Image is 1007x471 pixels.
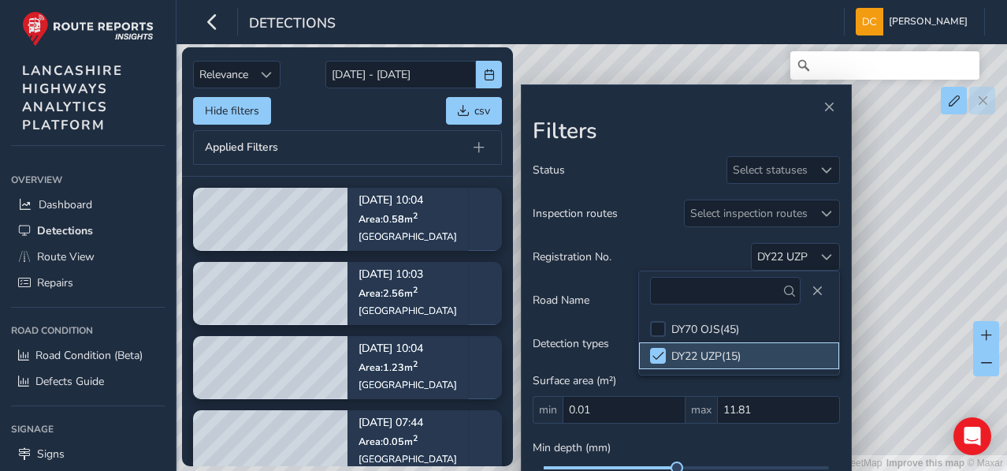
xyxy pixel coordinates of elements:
[11,319,165,342] div: Road Condition
[249,13,336,36] span: Detections
[818,96,840,118] button: Close
[671,349,741,364] div: DY22 UZP ( 15 )
[533,373,616,388] span: Surface area (m²)
[533,336,609,351] span: Detection types
[533,206,618,221] span: Inspection routes
[856,8,973,36] button: [PERSON_NAME]
[359,195,457,206] p: [DATE] 10:04
[757,249,808,264] div: DY22 UZP
[413,209,418,221] sup: 2
[22,11,154,47] img: rr logo
[359,343,457,354] p: [DATE] 10:04
[37,223,93,238] span: Detections
[685,200,813,226] div: Select inspection routes
[671,322,739,337] div: DY70 OJS ( 45 )
[37,447,65,462] span: Signs
[533,118,840,145] h2: Filters
[413,283,418,295] sup: 2
[11,368,165,394] a: Defects Guide
[533,163,565,178] span: Status
[359,452,457,465] div: [GEOGRAPHIC_DATA]
[727,157,813,183] div: Select statuses
[359,360,418,373] span: Area: 1.23 m
[413,357,418,369] sup: 2
[359,211,418,225] span: Area: 0.58 m
[563,396,686,424] input: 0
[446,97,502,125] button: csv
[254,62,280,88] div: Sort by Date
[806,280,828,302] button: Close
[474,103,490,118] span: csv
[11,218,165,244] a: Detections
[359,378,457,391] div: [GEOGRAPHIC_DATA]
[35,374,104,389] span: Defects Guide
[194,62,254,88] span: Relevance
[193,97,271,125] button: Hide filters
[717,396,840,424] input: 0
[790,51,979,80] input: Search
[11,270,165,296] a: Repairs
[953,417,991,455] div: Open Intercom Messenger
[889,8,968,36] span: [PERSON_NAME]
[11,417,165,441] div: Signage
[533,440,611,455] span: Min depth (mm)
[37,275,73,290] span: Repairs
[533,249,611,264] span: Registration No.
[359,417,457,428] p: [DATE] 07:44
[11,441,165,467] a: Signs
[359,230,457,242] div: [GEOGRAPHIC_DATA]
[11,192,165,218] a: Dashboard
[205,142,278,153] span: Applied Filters
[39,197,92,212] span: Dashboard
[11,168,165,192] div: Overview
[359,434,418,447] span: Area: 0.05 m
[359,304,457,316] div: [GEOGRAPHIC_DATA]
[533,293,589,308] span: Road Name
[22,62,123,134] span: LANCASHIRE HIGHWAYS ANALYTICS PLATFORM
[856,8,883,36] img: diamond-layout
[11,342,165,368] a: Road Condition (Beta)
[35,348,143,363] span: Road Condition (Beta)
[11,244,165,270] a: Route View
[533,396,563,424] span: min
[37,249,95,264] span: Route View
[359,269,457,280] p: [DATE] 10:03
[686,396,717,424] span: max
[413,432,418,443] sup: 2
[359,286,418,299] span: Area: 2.56 m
